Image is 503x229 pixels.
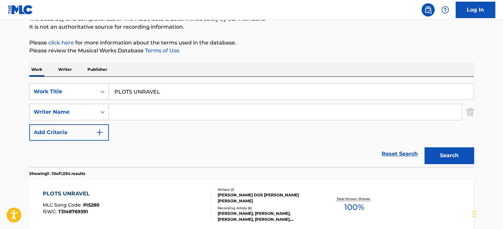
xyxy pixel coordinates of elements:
div: [PERSON_NAME], [PERSON_NAME], [PERSON_NAME], [PERSON_NAME], [PERSON_NAME] [218,211,317,222]
img: search [424,6,432,14]
p: Publisher [85,63,109,76]
img: Delete Criterion [467,104,474,120]
button: Search [424,147,474,164]
p: Please for more information about the terms used in the database. [29,39,474,47]
img: 9d2ae6d4665cec9f34b9.svg [96,129,104,136]
div: Writer Name [34,108,93,116]
img: help [441,6,449,14]
span: ISWC : [43,209,58,215]
img: MLC Logo [8,5,33,14]
p: Work [29,63,44,76]
span: PI5280 [83,202,100,208]
div: PLOTS UNRAVEL [43,190,100,198]
p: Total Known Shares: [336,196,371,201]
div: Work Title [34,88,93,96]
span: T3148769391 [58,209,88,215]
div: Drag [472,204,476,224]
a: Reset Search [378,147,421,161]
div: Recording Artists ( 6 ) [218,206,317,211]
a: click here [48,40,74,46]
div: [PERSON_NAME] DOS [PERSON_NAME] [PERSON_NAME] [218,192,317,204]
a: Public Search [421,3,435,16]
div: Writers ( 1 ) [218,187,317,192]
iframe: Chat Widget [470,197,503,229]
a: Log In [456,2,495,18]
p: Please review the Musical Works Database [29,47,474,55]
button: Add Criteria [29,124,109,141]
span: MLC Song Code : [43,202,83,208]
div: Help [439,3,452,16]
span: 100 % [344,201,364,213]
p: Writer [56,63,74,76]
p: Showing 1 - 10 of 1,054 results [29,171,85,177]
form: Search Form [29,83,474,167]
p: It is not an authoritative source for recording information. [29,23,474,31]
a: Terms of Use [144,47,180,54]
